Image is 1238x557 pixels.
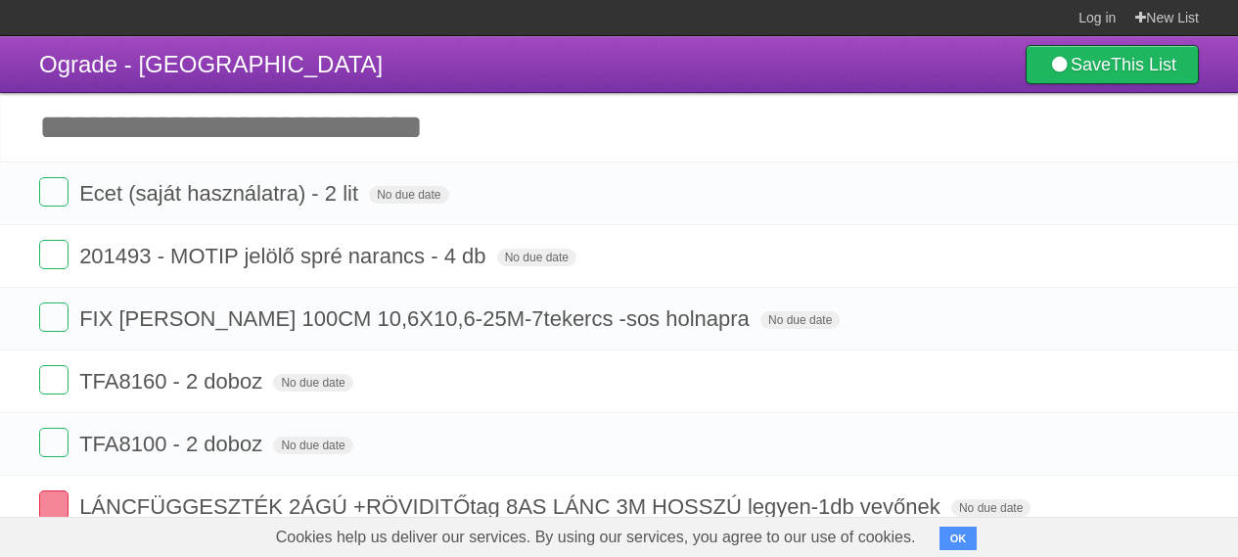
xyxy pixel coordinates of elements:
[79,432,267,456] span: TFA8100 - 2 doboz
[39,365,69,395] label: Done
[940,527,978,550] button: OK
[497,249,576,266] span: No due date
[951,499,1031,517] span: No due date
[39,177,69,207] label: Done
[39,240,69,269] label: Done
[273,437,352,454] span: No due date
[79,369,267,394] span: TFA8160 - 2 doboz
[79,181,363,206] span: Ecet (saját használatra) - 2 lit
[39,428,69,457] label: Done
[39,302,69,332] label: Done
[79,306,755,331] span: FIX [PERSON_NAME] 100CM 10,6X10,6-25M-7tekercs -sos holnapra
[369,186,448,204] span: No due date
[273,374,352,392] span: No due date
[256,518,936,557] span: Cookies help us deliver our services. By using our services, you agree to our use of cookies.
[1026,45,1199,84] a: SaveThis List
[39,51,383,77] span: Ograde - [GEOGRAPHIC_DATA]
[79,244,490,268] span: 201493 - MOTIP jelölő spré narancs - 4 db
[39,490,69,520] label: Done
[1111,55,1176,74] b: This List
[760,311,840,329] span: No due date
[79,494,945,519] span: LÁNCFÜGGESZTÉK 2ÁGÚ +RÖVIDITŐtag 8AS LÁNC 3M HOSSZÚ legyen-1db vevőnek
